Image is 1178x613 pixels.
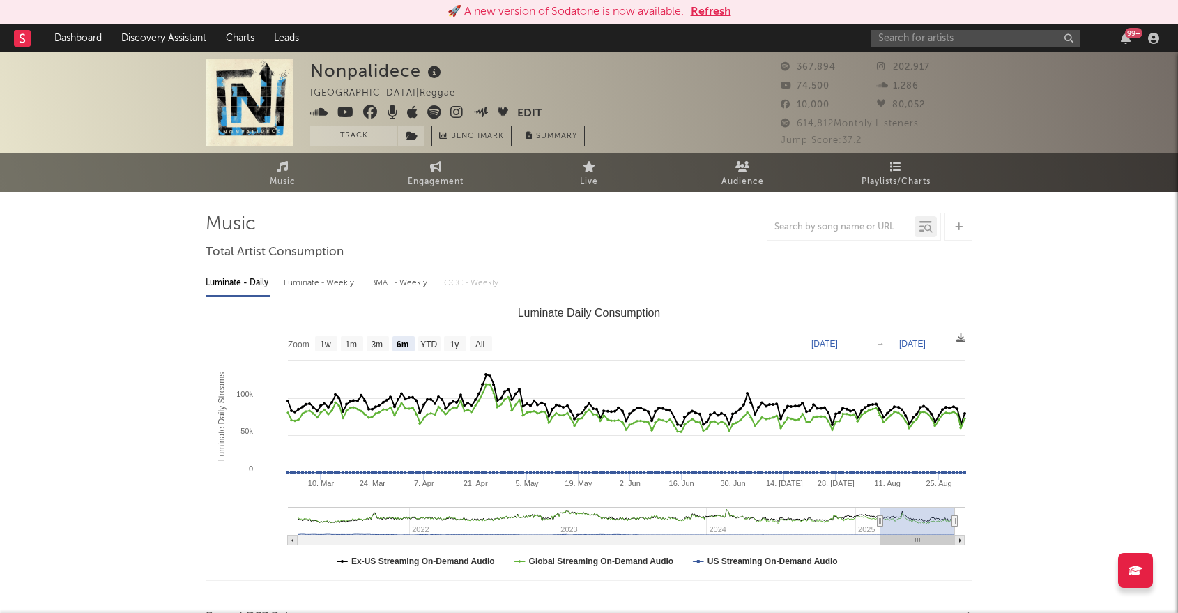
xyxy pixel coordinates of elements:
[414,479,434,487] text: 7. Apr
[877,63,930,72] span: 202,917
[270,174,296,190] span: Music
[1125,28,1142,38] div: 99 +
[216,24,264,52] a: Charts
[620,479,641,487] text: 2. Jun
[666,153,819,192] a: Audience
[288,340,309,349] text: Zoom
[351,557,495,566] text: Ex-US Streaming On-Demand Audio
[464,479,488,487] text: 21. Apr
[517,105,542,123] button: Edit
[448,3,684,20] div: 🚀 A new version of Sodatone is now available.
[264,24,309,52] a: Leads
[112,24,216,52] a: Discovery Assistant
[284,271,357,295] div: Luminate - Weekly
[877,100,925,109] span: 80,052
[1121,33,1131,44] button: 99+
[691,3,731,20] button: Refresh
[310,126,397,146] button: Track
[320,340,331,349] text: 1w
[206,301,972,580] svg: Luminate Daily Consumption
[720,479,745,487] text: 30. Jun
[876,339,885,349] text: →
[45,24,112,52] a: Dashboard
[451,128,504,145] span: Benchmark
[781,136,862,145] span: Jump Score: 37.2
[721,174,764,190] span: Audience
[516,479,540,487] text: 5. May
[926,479,951,487] text: 25. Aug
[871,30,1080,47] input: Search for artists
[818,479,855,487] text: 28. [DATE]
[420,340,437,349] text: YTD
[450,340,459,349] text: 1y
[475,340,484,349] text: All
[371,340,383,349] text: 3m
[206,153,359,192] a: Music
[408,174,464,190] span: Engagement
[519,126,585,146] button: Summary
[565,479,592,487] text: 19. May
[811,339,838,349] text: [DATE]
[875,479,901,487] text: 11. Aug
[359,153,512,192] a: Engagement
[767,222,915,233] input: Search by song name or URL
[669,479,694,487] text: 16. Jun
[310,59,445,82] div: Nonpalidece
[236,390,253,398] text: 100k
[766,479,803,487] text: 14. [DATE]
[240,427,253,435] text: 50k
[862,174,931,190] span: Playlists/Charts
[707,557,838,566] text: US Streaming On-Demand Audio
[781,63,836,72] span: 367,894
[206,244,344,261] span: Total Artist Consumption
[217,372,227,461] text: Luminate Daily Streams
[781,82,829,91] span: 74,500
[371,271,430,295] div: BMAT - Weekly
[360,479,386,487] text: 24. Mar
[819,153,972,192] a: Playlists/Charts
[899,339,926,349] text: [DATE]
[781,100,829,109] span: 10,000
[345,340,357,349] text: 1m
[580,174,598,190] span: Live
[310,85,471,102] div: [GEOGRAPHIC_DATA] | Reggae
[512,153,666,192] a: Live
[518,307,661,319] text: Luminate Daily Consumption
[529,557,674,566] text: Global Streaming On-Demand Audio
[397,340,408,349] text: 6m
[877,82,919,91] span: 1,286
[536,133,577,140] span: Summary
[308,479,335,487] text: 10. Mar
[781,119,919,128] span: 614,812 Monthly Listeners
[206,271,270,295] div: Luminate - Daily
[249,464,253,473] text: 0
[431,126,512,146] a: Benchmark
